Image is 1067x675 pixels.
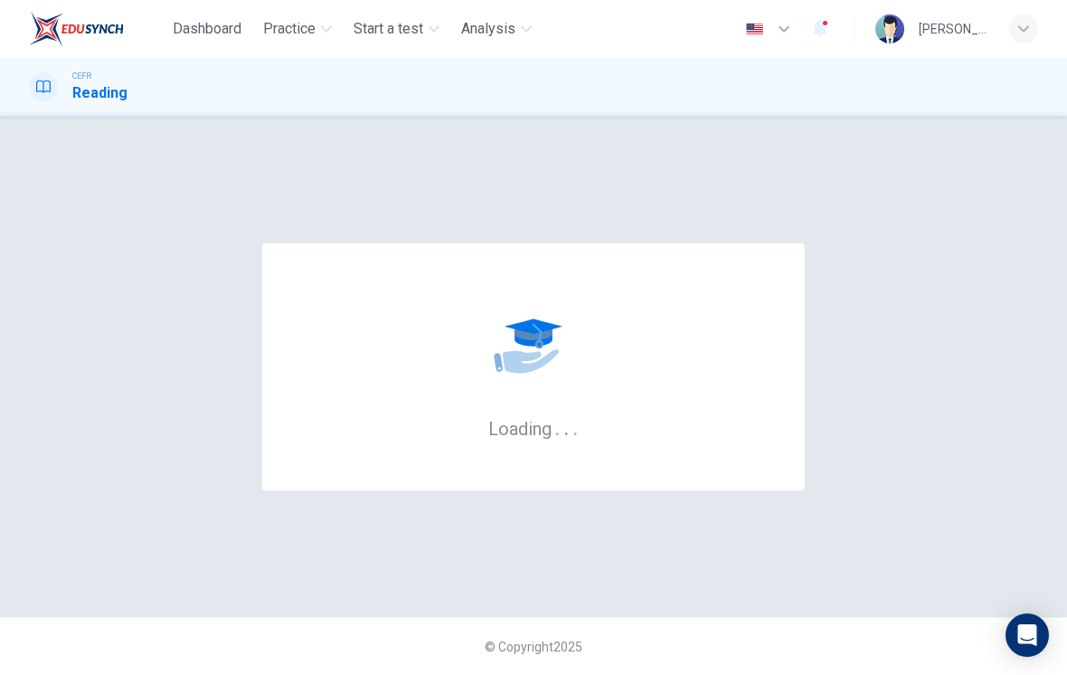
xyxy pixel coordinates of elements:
h6: . [572,412,579,442]
div: Open Intercom Messenger [1006,613,1049,657]
button: Start a test [346,13,447,45]
h6: Loading [488,416,579,440]
button: Practice [256,13,339,45]
span: Analysis [461,18,515,40]
span: Dashboard [173,18,241,40]
span: © Copyright 2025 [485,640,582,654]
h6: . [563,412,570,442]
img: Profile picture [875,14,904,43]
button: Dashboard [165,13,249,45]
img: EduSynch logo [29,11,124,47]
a: EduSynch logo [29,11,165,47]
span: Start a test [354,18,423,40]
button: Analysis [454,13,539,45]
span: Practice [263,18,316,40]
h6: . [554,412,561,442]
span: CEFR [72,70,91,82]
img: en [743,23,766,36]
div: [PERSON_NAME] [PERSON_NAME] [PERSON_NAME] [919,18,987,40]
h1: Reading [72,82,127,104]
